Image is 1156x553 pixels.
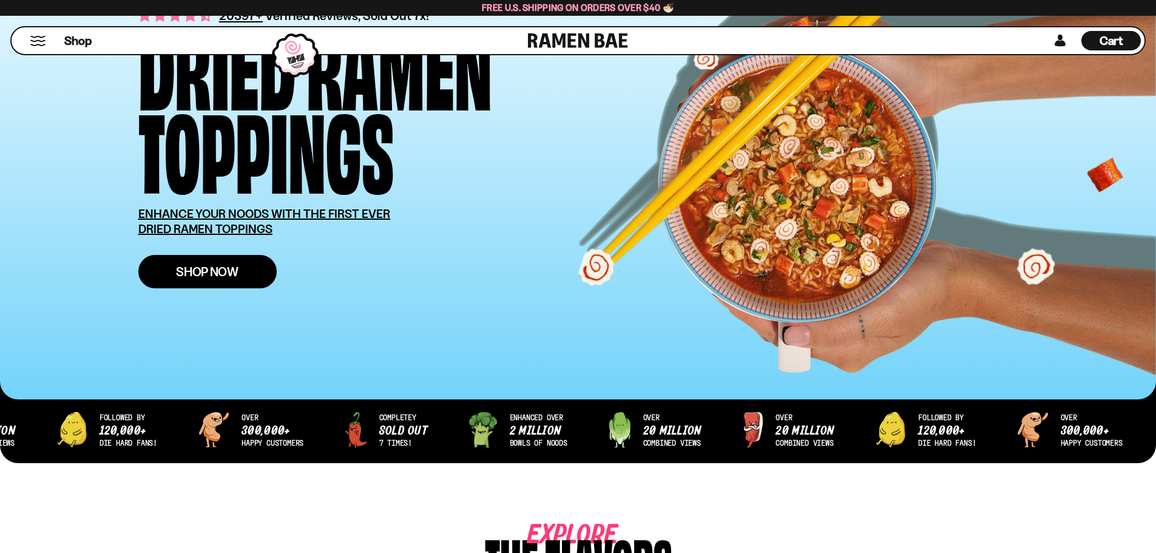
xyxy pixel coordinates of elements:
[64,31,92,50] a: Shop
[527,530,581,541] span: Explore
[64,33,92,49] span: Shop
[482,2,674,13] span: Free U.S. Shipping on Orders over $40 🍜
[138,206,391,236] u: ENHANCE YOUR NOODS WITH THE FIRST EVER DRIED RAMEN TOPPINGS
[30,36,46,46] button: Mobile Menu Trigger
[176,265,238,278] span: Shop Now
[1081,27,1141,54] div: Cart
[1100,33,1123,48] span: Cart
[138,105,394,188] div: Toppings
[306,22,492,105] div: Ramen
[138,255,277,288] a: Shop Now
